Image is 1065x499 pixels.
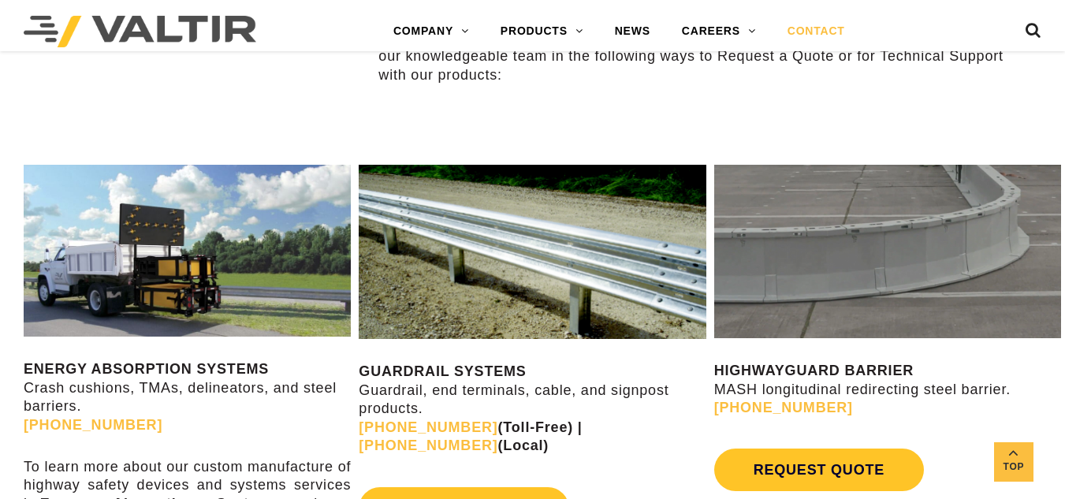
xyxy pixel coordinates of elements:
a: COMPANY [378,16,485,47]
a: REQUEST QUOTE [714,449,924,491]
a: PRODUCTS [485,16,599,47]
a: CONTACT [772,16,861,47]
a: CAREERS [666,16,772,47]
strong: ENERGY ABSORPTION SYSTEMS [24,361,269,377]
strong: (Toll-Free) | (Local) [359,419,582,453]
img: Guardrail Contact Us Page Image [359,165,706,339]
a: [PHONE_NUMBER] [24,417,162,433]
p: Crash cushions, TMAs, delineators, and steel barriers. [24,360,351,434]
img: Radius-Barrier-Section-Highwayguard3 [714,165,1061,338]
a: Top [994,442,1033,482]
strong: HIGHWAYGUARD BARRIER [714,363,914,378]
p: MASH longitudinal redirecting steel barrier. [714,362,1061,417]
strong: GUARDRAIL SYSTEMS [359,363,526,379]
span: Top [994,458,1033,476]
img: Valtir [24,16,256,47]
p: Guardrail, end terminals, cable, and signpost products. [359,363,706,455]
a: [PHONE_NUMBER] [359,438,497,453]
a: [PHONE_NUMBER] [714,400,853,415]
a: NEWS [599,16,666,47]
a: [PHONE_NUMBER] [359,419,497,435]
img: SS180M Contact Us Page Image [24,165,351,337]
